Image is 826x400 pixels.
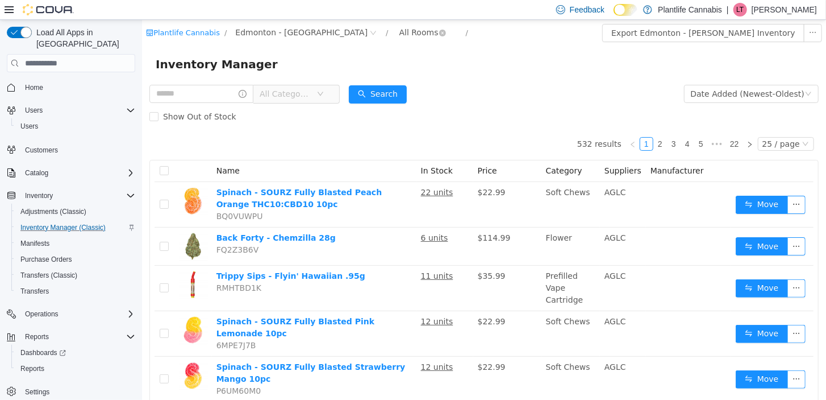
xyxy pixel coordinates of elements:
span: Manifests [20,239,49,248]
span: / [82,9,85,17]
li: Next Page [601,117,615,131]
button: icon: searchSearch [207,65,265,84]
span: Operations [25,310,59,319]
a: Home [20,81,48,94]
span: Customers [20,142,135,156]
a: Manifests [16,237,54,250]
td: Soft Chews [399,162,458,208]
button: icon: ellipsis [645,305,664,323]
i: icon: down [663,71,670,79]
button: Settings [2,383,140,400]
td: Flower [399,208,458,246]
img: Trippy Sips - Flyin' Hawaiian .95g hero shot [37,250,65,279]
span: Dashboards [20,348,66,357]
span: Customers [25,146,58,155]
a: Customers [20,143,62,157]
span: Catalog [20,166,135,180]
span: $22.99 [336,168,364,177]
u: 11 units [279,251,311,261]
a: Dashboards [11,345,140,361]
a: 4 [539,118,552,130]
button: Operations [20,307,63,321]
i: icon: info-circle [97,70,105,78]
p: [PERSON_NAME] [752,3,817,17]
a: Trippy Sips - Flyin' Hawaiian .95g [74,251,223,261]
li: 22 [584,117,601,131]
span: Home [25,83,43,92]
u: 22 units [279,168,311,177]
span: Purchase Orders [16,253,135,266]
span: Inventory Manager (Classic) [16,221,135,234]
button: Operations [2,306,140,322]
span: Reports [16,362,135,376]
button: Reports [20,330,53,344]
button: Inventory Manager (Classic) [11,220,140,236]
a: 1 [498,118,511,130]
span: AGLC [462,251,484,261]
td: Prefilled Vape Cartridge [399,246,458,291]
a: Spinach - SOURZ Fully Blasted Pink Lemonade 10pc [74,297,232,318]
i: icon: down [660,121,667,129]
span: AGLC [462,297,484,306]
i: icon: right [604,121,611,128]
li: 4 [539,117,552,131]
a: 2 [512,118,524,130]
button: Users [20,104,47,117]
span: Catalog [25,168,48,178]
span: In Stock [279,146,311,155]
button: Catalog [2,165,140,181]
i: icon: left [487,121,494,128]
button: Purchase Orders [11,251,140,267]
span: Name [74,146,98,155]
button: Reports [2,329,140,345]
span: Inventory Manager (Classic) [20,223,106,232]
p: | [727,3,729,17]
img: Spinach - SOURZ Fully Blasted Peach Orange THC10:CBD10 10pc hero shot [37,167,65,195]
span: Dashboards [16,346,135,360]
div: Logan Tisdel [733,3,747,17]
u: 12 units [279,297,311,306]
div: All Rooms [257,4,297,21]
li: Previous Page [484,117,498,131]
span: Load All Apps in [GEOGRAPHIC_DATA] [32,27,135,50]
a: Back Forty - Chemzilla 28g [74,213,194,222]
span: Settings [25,387,49,397]
a: Adjustments (Classic) [16,205,91,218]
li: 532 results [435,117,479,131]
img: Spinach - SOURZ Fully Blasted Strawberry Mango 10pc hero shot [37,341,65,370]
span: Reports [25,332,49,341]
i: icon: shop [4,9,11,17]
a: 5 [553,118,565,130]
span: Adjustments (Classic) [20,207,86,216]
u: 12 units [279,343,311,352]
span: FQ2Z3B6V [74,225,117,234]
span: Users [20,104,135,117]
img: Spinach - SOURZ Fully Blasted Pink Lemonade 10pc hero shot [37,296,65,324]
button: Home [2,79,140,96]
a: 3 [525,118,538,130]
span: Category [404,146,440,155]
span: Edmonton - Winterburn [93,6,226,19]
a: Settings [20,385,54,399]
a: Inventory Manager (Classic) [16,221,110,234]
span: Manufacturer [508,146,562,155]
a: Dashboards [16,346,70,360]
td: Soft Chews [399,291,458,337]
span: Reports [20,364,44,373]
span: Transfers (Classic) [16,269,135,282]
span: $114.99 [336,213,369,222]
button: Inventory [2,188,140,204]
span: Suppliers [462,146,499,155]
span: AGLC [462,343,484,352]
span: Users [25,106,43,115]
button: icon: swapMove [594,176,646,194]
a: Spinach - SOURZ Fully Blasted Strawberry Mango 10pc [74,343,264,364]
li: 1 [498,117,511,131]
span: Reports [20,330,135,344]
button: icon: ellipsis [645,217,664,236]
a: Transfers (Classic) [16,269,82,282]
li: 3 [525,117,539,131]
a: Purchase Orders [16,253,77,266]
span: Users [16,119,135,133]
